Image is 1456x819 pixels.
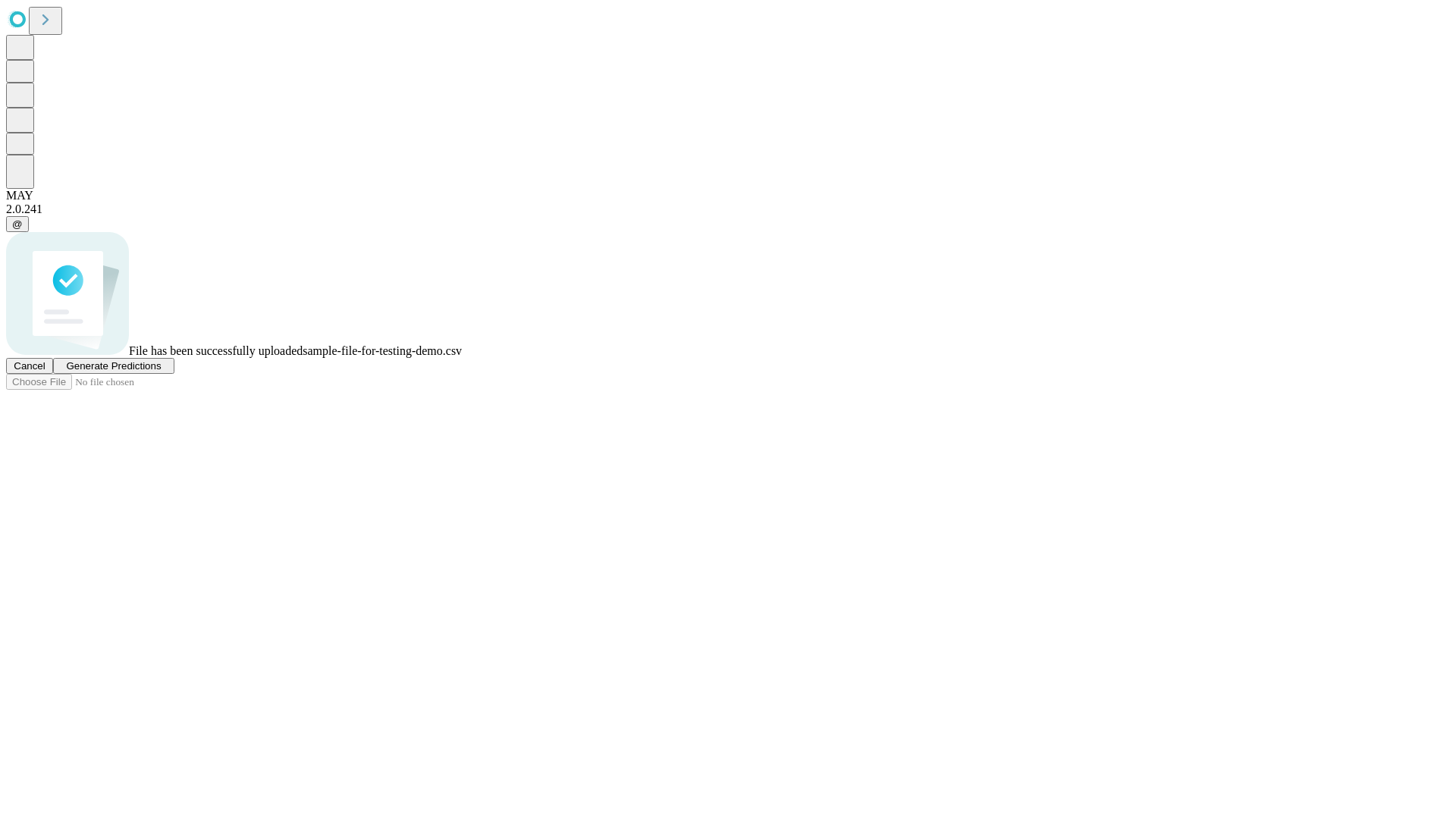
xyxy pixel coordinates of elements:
span: sample-file-for-testing-demo.csv [303,344,462,357]
span: File has been successfully uploaded [129,344,303,357]
div: MAY [6,189,1450,202]
div: 2.0.241 [6,202,1450,216]
span: Cancel [14,360,45,372]
button: Cancel [6,358,53,374]
span: Generate Predictions [66,360,161,372]
button: @ [6,216,29,232]
button: Generate Predictions [53,358,174,374]
span: @ [12,218,23,230]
